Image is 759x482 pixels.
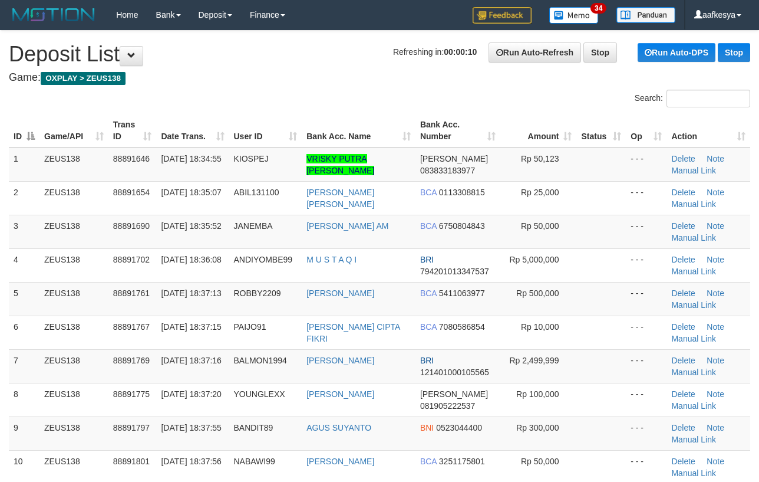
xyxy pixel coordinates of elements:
img: Feedback.jpg [473,7,532,24]
span: NABAWI99 [234,457,275,466]
td: ZEUS138 [39,417,108,450]
span: Copy 6750804843 to clipboard [439,221,485,231]
span: ABIL131100 [234,188,279,197]
a: [PERSON_NAME] [306,356,374,365]
span: Copy 0523044400 to clipboard [436,423,482,432]
a: [PERSON_NAME] [306,288,374,298]
span: 88891761 [113,288,150,298]
strong: 00:00:10 [444,47,477,57]
span: Copy 7080586854 to clipboard [439,322,485,332]
span: [PERSON_NAME] [420,154,488,163]
span: [DATE] 18:37:56 [161,457,221,466]
a: Manual Link [671,368,716,377]
span: [PERSON_NAME] [420,389,488,399]
span: Copy 083833183977 to clipboard [420,166,475,175]
td: ZEUS138 [39,316,108,349]
td: ZEUS138 [39,181,108,215]
span: 88891769 [113,356,150,365]
a: Delete [671,255,695,264]
a: Delete [671,389,695,399]
td: 6 [9,316,39,349]
a: Manual Link [671,334,716,343]
a: Manual Link [671,199,716,209]
span: Rp 2,499,999 [509,356,559,365]
td: - - - [626,383,666,417]
span: ROBBY2209 [234,288,281,298]
span: 88891775 [113,389,150,399]
span: Copy 3251175801 to clipboard [439,457,485,466]
span: 88891646 [113,154,150,163]
span: BALMON1994 [234,356,287,365]
a: Stop [718,43,750,62]
img: panduan.png [616,7,675,23]
td: - - - [626,248,666,282]
td: ZEUS138 [39,282,108,316]
a: [PERSON_NAME] AM [306,221,388,231]
span: [DATE] 18:37:20 [161,389,221,399]
span: Copy 0113308815 to clipboard [439,188,485,197]
a: Note [707,389,724,399]
a: VRISKY PUTRA [PERSON_NAME] [306,154,374,175]
span: [DATE] 18:35:52 [161,221,221,231]
td: ZEUS138 [39,215,108,248]
a: Manual Link [671,300,716,310]
span: Rp 500,000 [516,288,559,298]
span: Rp 50,000 [521,221,559,231]
label: Search: [635,90,750,107]
span: 88891690 [113,221,150,231]
span: 88891801 [113,457,150,466]
a: Manual Link [671,435,716,444]
span: Rp 25,000 [521,188,559,197]
a: Note [707,154,724,163]
a: Run Auto-Refresh [489,42,581,63]
span: YOUNGLEXX [234,389,285,399]
a: [PERSON_NAME] [PERSON_NAME] [306,188,374,209]
a: AGUS SUYANTO [306,423,371,432]
a: Note [707,188,724,197]
span: Rp 10,000 [521,322,559,332]
span: Rp 50,123 [521,154,559,163]
span: BCA [420,288,437,298]
th: ID: activate to sort column descending [9,114,39,147]
a: [PERSON_NAME] [306,389,374,399]
img: MOTION_logo.png [9,6,98,24]
td: - - - [626,282,666,316]
a: Delete [671,221,695,231]
span: 88891654 [113,188,150,197]
h4: Game: [9,72,750,84]
a: Note [707,457,724,466]
span: OXPLAY > ZEUS138 [41,72,126,85]
a: Manual Link [671,468,716,478]
span: BNI [420,423,434,432]
th: Status: activate to sort column ascending [576,114,626,147]
span: BCA [420,322,437,332]
span: BANDIT89 [234,423,273,432]
a: Manual Link [671,267,716,276]
span: PAIJO91 [234,322,266,332]
td: 5 [9,282,39,316]
a: Delete [671,322,695,332]
span: Copy 794201013347537 to clipboard [420,267,489,276]
span: KIOSPEJ [234,154,269,163]
span: BCA [420,221,437,231]
a: Manual Link [671,233,716,242]
a: [PERSON_NAME] CIPTA FIKRI [306,322,400,343]
span: BRI [420,356,434,365]
td: - - - [626,215,666,248]
span: Copy 121401000105565 to clipboard [420,368,489,377]
td: ZEUS138 [39,349,108,383]
span: [DATE] 18:37:55 [161,423,221,432]
th: Op: activate to sort column ascending [626,114,666,147]
td: 1 [9,147,39,182]
td: - - - [626,417,666,450]
a: Note [707,221,724,231]
a: [PERSON_NAME] [306,457,374,466]
th: User ID: activate to sort column ascending [229,114,302,147]
a: Note [707,322,724,332]
span: BCA [420,188,437,197]
td: 3 [9,215,39,248]
a: Note [707,255,724,264]
input: Search: [666,90,750,107]
span: [DATE] 18:36:08 [161,255,221,264]
a: Manual Link [671,401,716,411]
